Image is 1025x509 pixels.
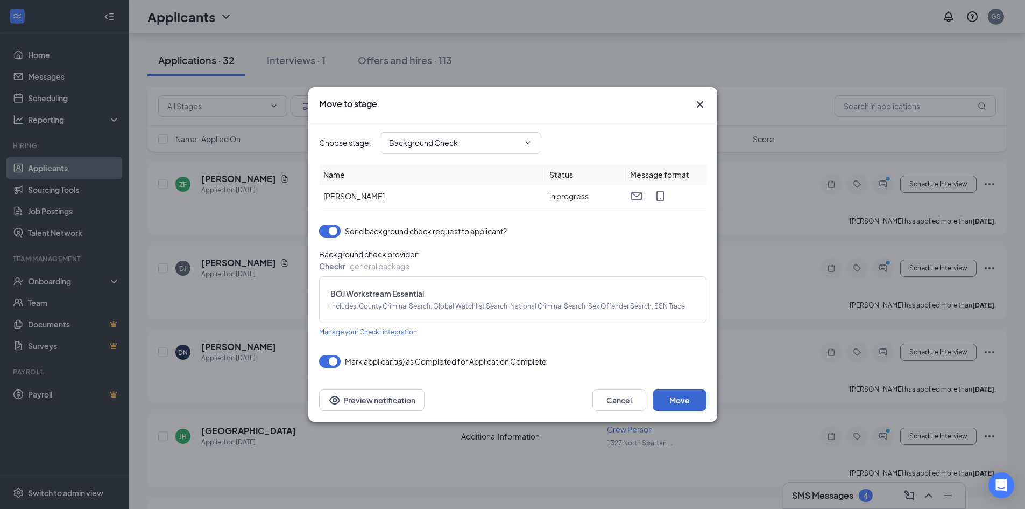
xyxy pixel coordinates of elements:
[319,98,377,110] h3: Move to stage
[319,325,417,338] a: Manage your Checkr integration
[350,261,410,271] span: general package
[319,389,425,411] button: Preview notificationEye
[319,248,706,260] span: Background check provider :
[345,225,507,238] span: Send background check request to applicant?
[654,190,667,203] svg: MobileSms
[988,472,1014,498] div: Open Intercom Messenger
[592,389,646,411] button: Cancel
[328,394,341,407] svg: Eye
[694,98,706,111] svg: Cross
[319,328,417,336] span: Manage your Checkr integration
[330,302,695,312] span: Includes : County Criminal Search, Global Watchlist Search, National Criminal Search, Sex Offende...
[319,261,345,271] span: Checkr
[694,98,706,111] button: Close
[653,389,706,411] button: Move
[545,164,626,185] th: Status
[319,164,545,185] th: Name
[330,288,695,299] span: BOJ Workstream Essential
[545,185,626,207] td: in progress
[319,137,371,149] span: Choose stage :
[323,191,385,201] span: [PERSON_NAME]
[630,190,643,203] svg: Email
[626,164,706,185] th: Message format
[524,138,532,147] svg: ChevronDown
[345,355,547,368] span: Mark applicant(s) as Completed for Application Complete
